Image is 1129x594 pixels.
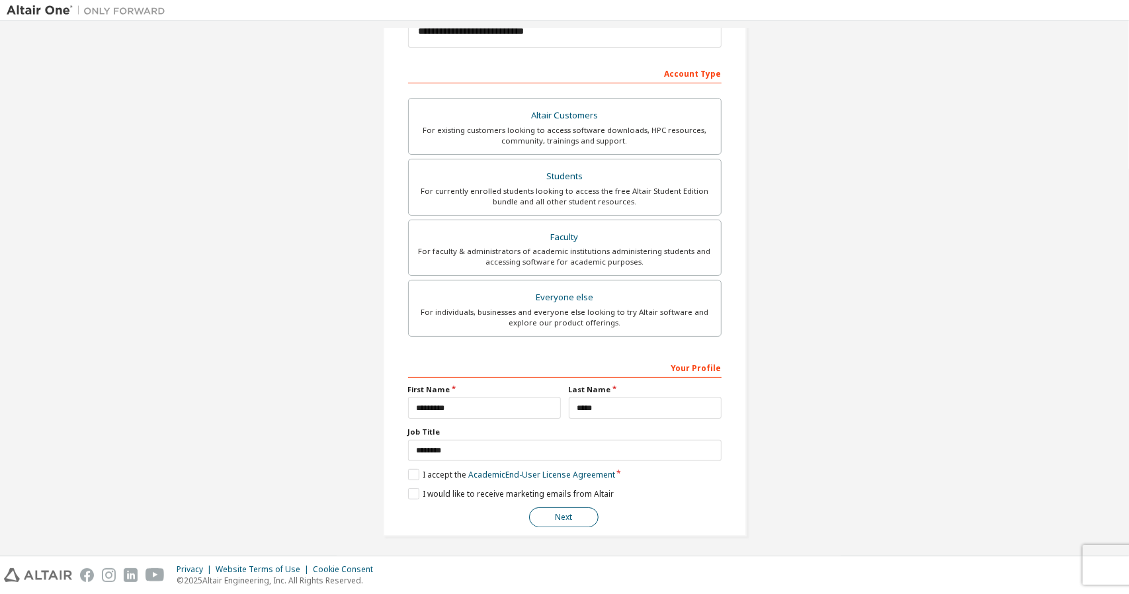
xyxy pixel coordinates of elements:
[417,246,713,267] div: For faculty & administrators of academic institutions administering students and accessing softwa...
[417,228,713,247] div: Faculty
[146,568,165,582] img: youtube.svg
[408,488,614,499] label: I would like to receive marketing emails from Altair
[7,4,172,17] img: Altair One
[408,62,722,83] div: Account Type
[468,469,615,480] a: Academic End-User License Agreement
[417,307,713,328] div: For individuals, businesses and everyone else looking to try Altair software and explore our prod...
[80,568,94,582] img: facebook.svg
[417,288,713,307] div: Everyone else
[569,384,722,395] label: Last Name
[417,125,713,146] div: For existing customers looking to access software downloads, HPC resources, community, trainings ...
[177,564,216,575] div: Privacy
[408,357,722,378] div: Your Profile
[313,564,381,575] div: Cookie Consent
[177,575,381,586] p: © 2025 Altair Engineering, Inc. All Rights Reserved.
[417,186,713,207] div: For currently enrolled students looking to access the free Altair Student Edition bundle and all ...
[4,568,72,582] img: altair_logo.svg
[408,469,615,480] label: I accept the
[417,167,713,186] div: Students
[417,106,713,125] div: Altair Customers
[124,568,138,582] img: linkedin.svg
[408,384,561,395] label: First Name
[529,507,599,527] button: Next
[102,568,116,582] img: instagram.svg
[216,564,313,575] div: Website Terms of Use
[408,427,722,437] label: Job Title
